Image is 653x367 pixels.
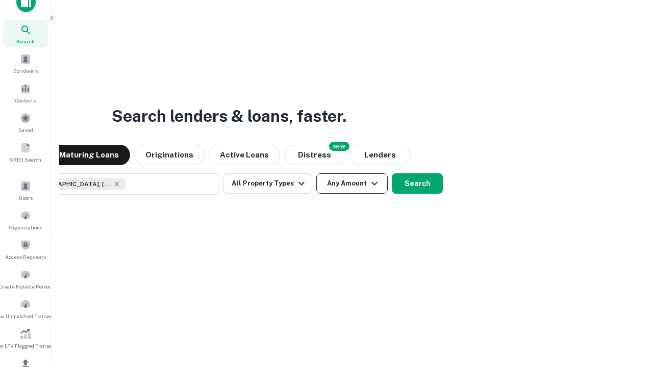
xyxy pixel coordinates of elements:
[3,206,48,233] a: Organizations
[349,145,411,165] button: Lenders
[3,138,48,166] a: SREO Search
[16,37,35,45] span: Search
[209,145,280,165] button: Active Loans
[134,145,205,165] button: Originations
[602,285,653,334] iframe: Chat Widget
[329,142,349,151] div: NEW
[3,295,48,322] a: Review Unmatched Transactions
[19,194,33,202] span: Users
[316,173,388,194] button: Any Amount
[3,265,48,293] a: Create Notable Person
[3,109,48,136] a: Saved
[3,79,48,107] a: Contacts
[10,155,41,164] span: SREO Search
[3,20,48,47] a: Search
[392,173,443,194] button: Search
[9,223,42,231] span: Organizations
[5,253,46,261] span: Access Requests
[3,176,48,204] a: Users
[3,49,48,77] a: Borrowers
[34,179,111,189] span: [GEOGRAPHIC_DATA], [GEOGRAPHIC_DATA], [GEOGRAPHIC_DATA]
[15,173,219,195] button: [GEOGRAPHIC_DATA], [GEOGRAPHIC_DATA], [GEOGRAPHIC_DATA]
[18,126,33,134] span: Saved
[15,96,36,104] span: Contacts
[3,324,48,352] a: Review LTV Flagged Transactions
[284,145,345,165] button: Search distressed loans with lien and other non-mortgage details.
[48,145,130,165] button: Maturing Loans
[3,235,48,263] a: Access Requests
[223,173,312,194] button: All Property Types
[112,104,346,128] h3: Search lenders & loans, faster.
[13,67,38,75] span: Borrowers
